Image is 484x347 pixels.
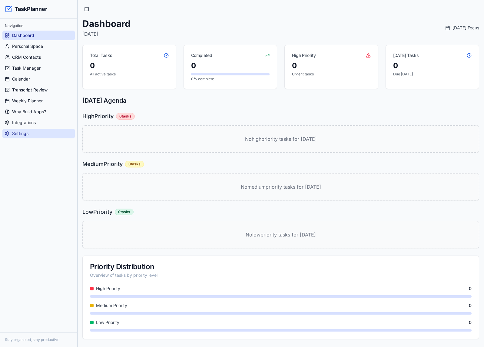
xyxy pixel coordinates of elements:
div: [DATE] Tasks [393,52,419,58]
p: No low priority tasks for [DATE] [246,231,316,238]
div: Overview of tasks by priority level [90,272,472,278]
span: Task Manager [12,65,41,71]
div: 0 [393,61,472,71]
span: 0 [469,302,472,309]
div: 0 task s [125,161,144,167]
p: Due [DATE] [393,72,472,77]
div: 0 task s [116,113,135,120]
span: High Priority [96,286,120,292]
p: No medium priority tasks for [DATE] [241,183,321,190]
div: [DATE] Focus [445,25,479,31]
h3: Medium Priority [82,160,123,168]
a: Task Manager [2,63,75,73]
a: Integrations [2,118,75,127]
a: Personal Space [2,41,75,51]
a: Dashboard [2,31,75,40]
span: 0 [469,319,472,326]
div: 0 task s [115,209,134,215]
a: Calendar [2,74,75,84]
span: Calendar [12,76,30,82]
span: Low Priority [96,319,119,326]
h1: TaskPlanner [15,5,47,13]
div: Total Tasks [90,52,112,58]
span: Integrations [12,120,36,126]
span: Transcript Review [12,87,48,93]
div: 0 [292,61,371,71]
div: 0 [191,61,270,71]
div: High Priority [292,52,316,58]
div: Stay organized, stay productive [5,337,72,342]
span: Why Build Apps? [12,109,46,115]
h3: Low Priority [82,208,112,216]
h2: [DATE] Agenda [82,96,479,105]
span: Settings [12,131,28,137]
span: Medium Priority [96,302,127,309]
a: CRM Contacts [2,52,75,62]
h1: Dashboard [82,18,131,29]
h3: High Priority [82,112,114,121]
a: Why Build Apps? [2,107,75,117]
p: No high priority tasks for [DATE] [245,135,317,143]
p: [DATE] [82,30,131,38]
span: Personal Space [12,43,43,49]
span: Dashboard [12,32,34,38]
a: Settings [2,129,75,138]
span: Weekly Planner [12,98,43,104]
div: 0 [90,61,169,71]
span: 0 [469,286,472,292]
p: 0 % complete [191,77,270,81]
div: Completed [191,52,212,58]
p: All active tasks [90,72,169,77]
div: Navigation [2,21,75,31]
p: Urgent tasks [292,72,371,77]
a: Weekly Planner [2,96,75,106]
div: Priority Distribution [90,263,472,270]
a: Transcript Review [2,85,75,95]
span: CRM Contacts [12,54,41,60]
